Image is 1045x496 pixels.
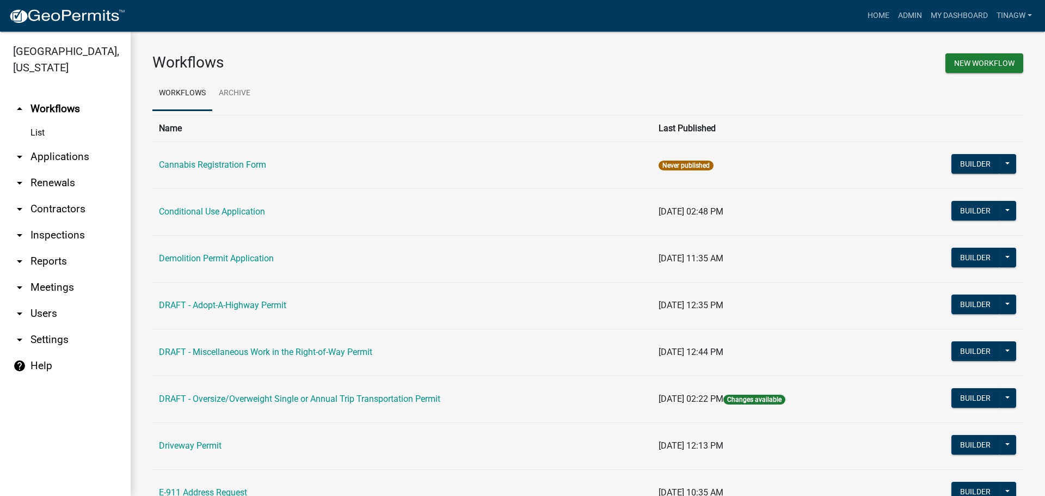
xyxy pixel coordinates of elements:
[13,307,26,320] i: arrow_drop_down
[159,347,372,357] a: DRAFT - Miscellaneous Work in the Right-of-Way Permit
[659,347,723,357] span: [DATE] 12:44 PM
[652,115,890,142] th: Last Published
[152,76,212,111] a: Workflows
[152,115,652,142] th: Name
[13,229,26,242] i: arrow_drop_down
[945,53,1023,73] button: New Workflow
[13,150,26,163] i: arrow_drop_down
[951,248,999,267] button: Builder
[13,255,26,268] i: arrow_drop_down
[659,394,723,404] span: [DATE] 02:22 PM
[159,440,222,451] a: Driveway Permit
[659,206,723,217] span: [DATE] 02:48 PM
[13,359,26,372] i: help
[894,5,926,26] a: Admin
[13,281,26,294] i: arrow_drop_down
[951,435,999,455] button: Builder
[659,440,723,451] span: [DATE] 12:13 PM
[13,102,26,115] i: arrow_drop_up
[926,5,992,26] a: My Dashboard
[659,300,723,310] span: [DATE] 12:35 PM
[159,394,440,404] a: DRAFT - Oversize/Overweight Single or Annual Trip Transportation Permit
[951,201,999,221] button: Builder
[13,203,26,216] i: arrow_drop_down
[951,295,999,314] button: Builder
[13,176,26,189] i: arrow_drop_down
[951,388,999,408] button: Builder
[212,76,257,111] a: Archive
[659,161,714,170] span: Never published
[159,300,286,310] a: DRAFT - Adopt-A-Highway Permit
[13,333,26,346] i: arrow_drop_down
[659,253,723,264] span: [DATE] 11:35 AM
[159,253,274,264] a: Demolition Permit Application
[863,5,894,26] a: Home
[951,341,999,361] button: Builder
[152,53,580,72] h3: Workflows
[723,395,785,405] span: Changes available
[951,154,999,174] button: Builder
[992,5,1036,26] a: TinaGW
[159,206,265,217] a: Conditional Use Application
[159,160,266,170] a: Cannabis Registration Form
